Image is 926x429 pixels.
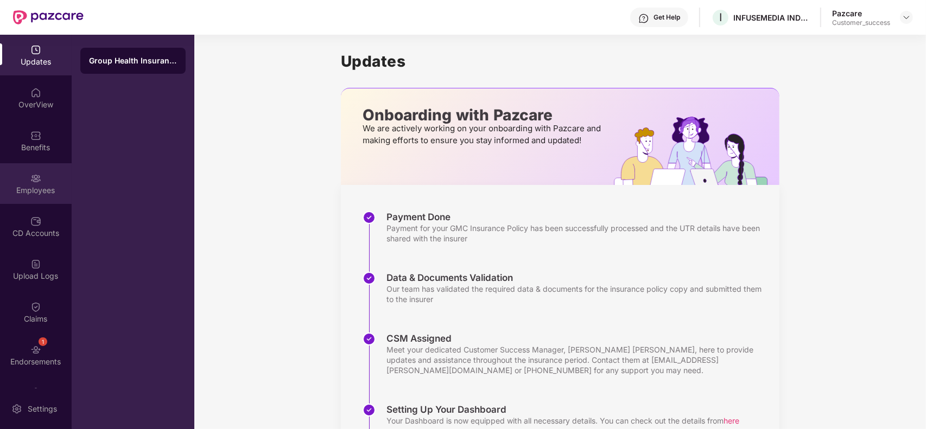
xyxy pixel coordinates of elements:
img: svg+xml;base64,PHN2ZyBpZD0iTXlfT3JkZXJzIiBkYXRhLW5hbWU9Ik15IE9yZGVycyIgeG1sbnM9Imh0dHA6Ly93d3cudz... [30,387,41,398]
img: svg+xml;base64,PHN2ZyBpZD0iSGVscC0zMngzMiIgeG1sbnM9Imh0dHA6Ly93d3cudzMub3JnLzIwMDAvc3ZnIiB3aWR0aD... [638,13,649,24]
img: svg+xml;base64,PHN2ZyBpZD0iQ2xhaW0iIHhtbG5zPSJodHRwOi8vd3d3LnczLm9yZy8yMDAwL3N2ZyIgd2lkdGg9IjIwIi... [30,302,41,312]
p: Onboarding with Pazcare [363,110,604,120]
div: Group Health Insurance [89,55,177,66]
div: Data & Documents Validation [386,272,769,284]
div: Meet your dedicated Customer Success Manager, [PERSON_NAME] [PERSON_NAME], here to provide update... [386,344,769,375]
img: svg+xml;base64,PHN2ZyBpZD0iVXBsb2FkX0xvZ3MiIGRhdGEtbmFtZT0iVXBsb2FkIExvZ3MiIHhtbG5zPSJodHRwOi8vd3... [30,259,41,270]
img: svg+xml;base64,PHN2ZyBpZD0iRW1wbG95ZWVzIiB4bWxucz0iaHR0cDovL3d3dy53My5vcmcvMjAwMC9zdmciIHdpZHRoPS... [30,173,41,184]
img: svg+xml;base64,PHN2ZyBpZD0iU2V0dGluZy0yMHgyMCIgeG1sbnM9Imh0dHA6Ly93d3cudzMub3JnLzIwMDAvc3ZnIiB3aW... [11,404,22,414]
img: svg+xml;base64,PHN2ZyBpZD0iVXBkYXRlZCIgeG1sbnM9Imh0dHA6Ly93d3cudzMub3JnLzIwMDAvc3ZnIiB3aWR0aD0iMj... [30,44,41,55]
span: here [724,416,739,425]
div: Your Dashboard is now equipped with all necessary details. You can check out the details from [386,415,739,426]
span: I [719,11,722,24]
img: svg+xml;base64,PHN2ZyBpZD0iU3RlcC1Eb25lLTMyeDMyIiB4bWxucz0iaHR0cDovL3d3dy53My5vcmcvMjAwMC9zdmciIH... [363,404,376,417]
div: Our team has validated the required data & documents for the insurance policy copy and submitted ... [386,284,769,304]
img: hrOnboarding [614,117,779,185]
div: Settings [24,404,60,414]
img: New Pazcare Logo [13,10,84,24]
div: Payment for your GMC Insurance Policy has been successfully processed and the UTR details have be... [386,223,769,244]
img: svg+xml;base64,PHN2ZyBpZD0iRHJvcGRvd24tMzJ4MzIiIHhtbG5zPSJodHRwOi8vd3d3LnczLm9yZy8yMDAwL3N2ZyIgd2... [902,13,911,22]
img: svg+xml;base64,PHN2ZyBpZD0iSG9tZSIgeG1sbnM9Imh0dHA6Ly93d3cudzMub3JnLzIwMDAvc3ZnIiB3aWR0aD0iMjAiIG... [30,87,41,98]
div: Customer_success [832,18,890,27]
img: svg+xml;base64,PHN2ZyBpZD0iQmVuZWZpdHMiIHhtbG5zPSJodHRwOi8vd3d3LnczLm9yZy8yMDAwL3N2ZyIgd2lkdGg9Ij... [30,130,41,141]
img: svg+xml;base64,PHN2ZyBpZD0iU3RlcC1Eb25lLTMyeDMyIiB4bWxucz0iaHR0cDovL3d3dy53My5vcmcvMjAwMC9zdmciIH... [363,272,376,285]
div: INFUSEMEDIA INDIA PRIVATE LIMITED [733,12,809,23]
div: Setting Up Your Dashboard [386,404,739,415]
img: svg+xml;base64,PHN2ZyBpZD0iU3RlcC1Eb25lLTMyeDMyIiB4bWxucz0iaHR0cDovL3d3dy53My5vcmcvMjAwMC9zdmciIH... [363,211,376,224]
div: Pazcare [832,8,890,18]
div: CSM Assigned [386,332,769,344]
h1: Updates [341,52,779,71]
div: Get Help [654,13,680,22]
div: Payment Done [386,211,769,223]
img: svg+xml;base64,PHN2ZyBpZD0iRW5kb3JzZW1lbnRzIiB4bWxucz0iaHR0cDovL3d3dy53My5vcmcvMjAwMC9zdmciIHdpZH... [30,344,41,355]
div: 1 [39,337,47,346]
img: svg+xml;base64,PHN2ZyBpZD0iU3RlcC1Eb25lLTMyeDMyIiB4bWxucz0iaHR0cDovL3d3dy53My5vcmcvMjAwMC9zdmciIH... [363,332,376,345]
img: svg+xml;base64,PHN2ZyBpZD0iQ0RfQWNjb3VudHMiIGRhdGEtbmFtZT0iQ0QgQWNjb3VudHMiIHhtbG5zPSJodHRwOi8vd3... [30,216,41,227]
p: We are actively working on your onboarding with Pazcare and making efforts to ensure you stay inf... [363,123,604,146]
